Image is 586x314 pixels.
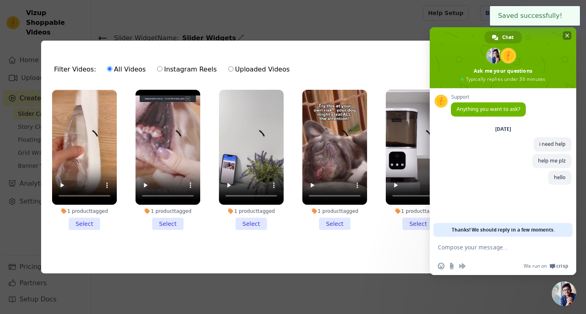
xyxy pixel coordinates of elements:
span: Support [451,94,526,100]
span: hello [554,174,566,181]
a: Chat [485,31,522,43]
span: Close chat [563,31,571,40]
div: 1 product tagged [52,208,117,214]
label: All Videos [107,64,146,75]
label: Instagram Reels [157,64,217,75]
span: We run on [524,263,547,269]
span: Insert an emoji [438,263,444,269]
textarea: Compose your message... [438,237,552,257]
div: Filter Videos: [54,60,294,79]
span: help me plz [538,157,566,164]
span: Thanks! We should reply in a few moments. [452,223,555,237]
span: Anything you want to ask? [457,106,520,113]
div: 1 product tagged [302,208,367,214]
span: i need help [539,141,566,147]
label: Uploaded Videos [228,64,290,75]
div: 1 product tagged [136,208,200,214]
div: 1 product tagged [386,208,450,214]
button: Close [562,11,572,21]
div: Saved successfully! [490,6,580,26]
span: Send a file [448,263,455,269]
div: 1 product tagged [219,208,284,214]
a: We run onCrisp [524,263,568,269]
span: Crisp [556,263,568,269]
span: Audio message [459,263,466,269]
span: Chat [502,31,514,43]
div: [DATE] [495,127,511,132]
a: Close chat [552,282,576,306]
